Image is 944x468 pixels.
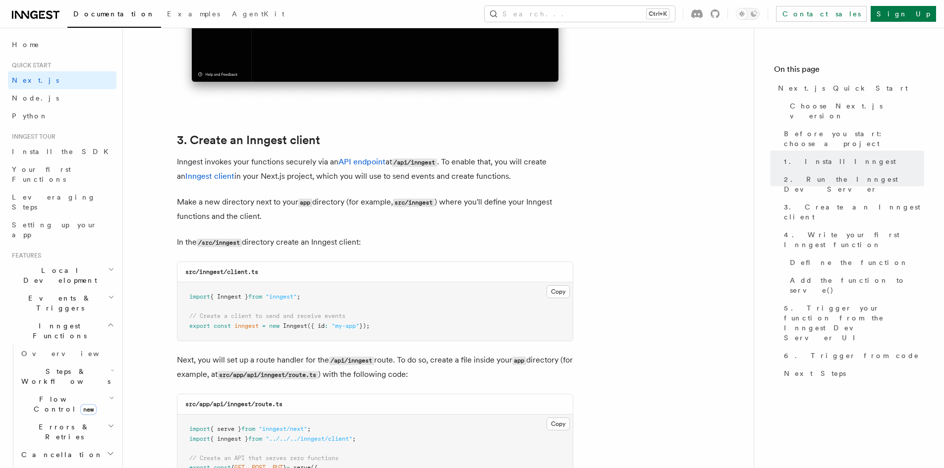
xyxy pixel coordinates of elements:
[12,40,40,50] span: Home
[8,61,51,69] span: Quick start
[12,221,97,239] span: Setting up your app
[8,107,116,125] a: Python
[189,425,210,432] span: import
[784,202,924,222] span: 3. Create an Inngest client
[8,289,116,317] button: Events & Triggers
[234,322,259,329] span: inngest
[218,371,318,379] code: src/app/api/inngest/route.ts
[185,171,234,181] a: Inngest client
[8,160,116,188] a: Your first Functions
[266,293,297,300] span: "inngest"
[210,293,248,300] span: { Inngest }
[784,129,924,149] span: Before you start: choose a project
[784,230,924,250] span: 4. Write your first Inngest function
[8,317,116,345] button: Inngest Functions
[177,235,573,250] p: In the directory create an Inngest client:
[547,285,570,298] button: Copy
[8,293,108,313] span: Events & Triggers
[17,390,116,418] button: Flow Controlnew
[167,10,220,18] span: Examples
[784,351,919,361] span: 6. Trigger from code
[189,322,210,329] span: export
[647,9,669,19] kbd: Ctrl+K
[332,322,359,329] span: "my-app"
[177,155,573,183] p: Inngest invokes your functions securely via an at . To enable that, you will create an in your Ne...
[189,293,210,300] span: import
[189,312,345,319] span: // Create a client to send and receive events
[790,101,924,121] span: Choose Next.js version
[17,446,116,464] button: Cancellation
[17,418,116,446] button: Errors & Retries
[177,133,320,147] a: 3. Create an Inngest client
[8,216,116,244] a: Setting up your app
[780,226,924,254] a: 4. Write your first Inngest function
[17,366,111,386] span: Steps & Workflows
[8,321,107,341] span: Inngest Functions
[784,303,924,343] span: 5. Trigger your function from the Inngest Dev Server UI
[307,425,311,432] span: ;
[790,258,908,267] span: Define the function
[784,156,896,166] span: 1. Install Inngest
[780,170,924,198] a: 2. Run the Inngest Dev Server
[8,71,116,89] a: Next.js
[8,133,56,141] span: Inngest tour
[8,265,108,285] span: Local Development
[248,293,262,300] span: from
[325,322,328,329] span: :
[786,254,924,271] a: Define the function
[226,3,290,27] a: AgentKit
[177,353,573,382] p: Next, you will set up a route handler for the route. To do so, create a file inside your director...
[329,357,374,365] code: /api/inngest
[269,322,279,329] span: new
[197,239,242,247] code: /src/inngest
[17,450,103,460] span: Cancellation
[189,455,338,462] span: // Create an API that serves zero functions
[12,112,48,120] span: Python
[21,350,123,358] span: Overview
[786,97,924,125] a: Choose Next.js version
[307,322,325,329] span: ({ id
[547,417,570,430] button: Copy
[17,422,108,442] span: Errors & Retries
[393,199,435,207] code: src/inngest
[8,143,116,160] a: Install the SDK
[780,125,924,153] a: Before you start: choose a project
[774,79,924,97] a: Next.js Quick Start
[210,435,248,442] span: { inngest }
[774,63,924,79] h4: On this page
[210,425,241,432] span: { serve }
[73,10,155,18] span: Documentation
[8,261,116,289] button: Local Development
[359,322,370,329] span: });
[786,271,924,299] a: Add the function to serve()
[262,322,266,329] span: =
[12,148,114,156] span: Install the SDK
[780,299,924,347] a: 5. Trigger your function from the Inngest Dev Server UI
[185,401,282,408] code: src/app/api/inngest/route.ts
[780,153,924,170] a: 1. Install Inngest
[8,188,116,216] a: Leveraging Steps
[297,293,300,300] span: ;
[12,94,59,102] span: Node.js
[17,345,116,363] a: Overview
[12,165,71,183] span: Your first Functions
[189,435,210,442] span: import
[780,198,924,226] a: 3. Create an Inngest client
[67,3,161,28] a: Documentation
[177,195,573,223] p: Make a new directory next to your directory (for example, ) where you'll define your Inngest func...
[259,425,307,432] span: "inngest/next"
[283,322,307,329] span: Inngest
[232,10,284,18] span: AgentKit
[8,252,41,260] span: Features
[338,157,386,166] a: API endpoint
[776,6,867,22] a: Contact sales
[784,174,924,194] span: 2. Run the Inngest Dev Server
[790,275,924,295] span: Add the function to serve()
[8,36,116,53] a: Home
[214,322,231,329] span: const
[780,364,924,382] a: Next Steps
[12,76,59,84] span: Next.js
[8,89,116,107] a: Node.js
[780,347,924,364] a: 6. Trigger from code
[485,6,675,22] button: Search...Ctrl+K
